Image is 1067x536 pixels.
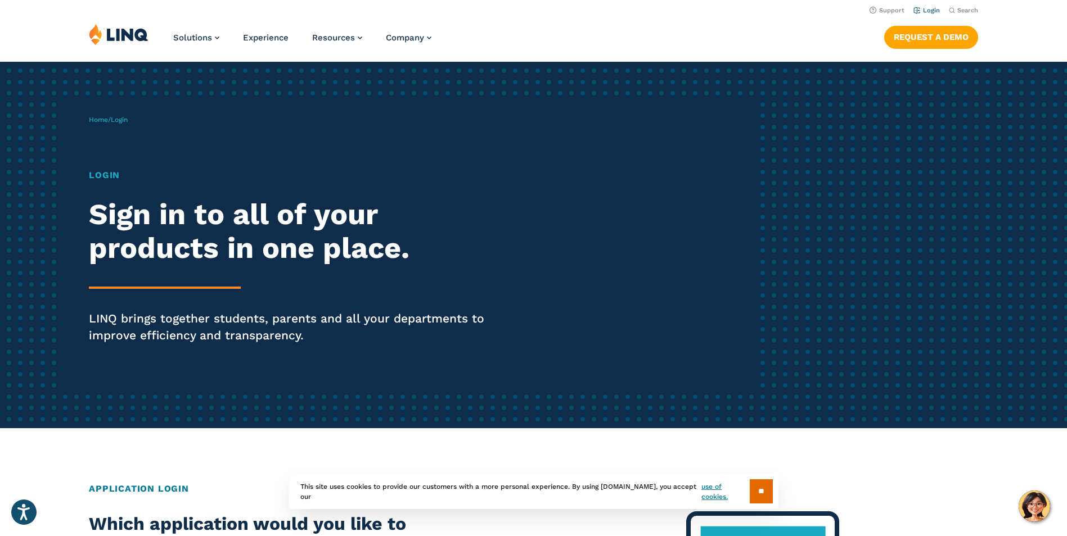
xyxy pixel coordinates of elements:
[289,474,778,509] div: This site uses cookies to provide our customers with a more personal experience. By using [DOMAIN...
[870,7,904,14] a: Support
[913,7,940,14] a: Login
[111,116,128,124] span: Login
[89,24,148,45] img: LINQ | K‑12 Software
[312,33,355,43] span: Resources
[173,33,219,43] a: Solutions
[89,116,128,124] span: /
[173,24,431,61] nav: Primary Navigation
[884,24,978,48] nav: Button Navigation
[173,33,212,43] span: Solutions
[386,33,431,43] a: Company
[701,482,749,502] a: use of cookies.
[243,33,289,43] a: Experience
[884,26,978,48] a: Request a Demo
[386,33,424,43] span: Company
[89,169,500,182] h1: Login
[89,482,978,496] h2: Application Login
[949,6,978,15] button: Open Search Bar
[89,198,500,265] h2: Sign in to all of your products in one place.
[957,7,978,14] span: Search
[89,116,108,124] a: Home
[89,310,500,344] p: LINQ brings together students, parents and all your departments to improve efficiency and transpa...
[312,33,362,43] a: Resources
[1019,490,1050,522] button: Hello, have a question? Let’s chat.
